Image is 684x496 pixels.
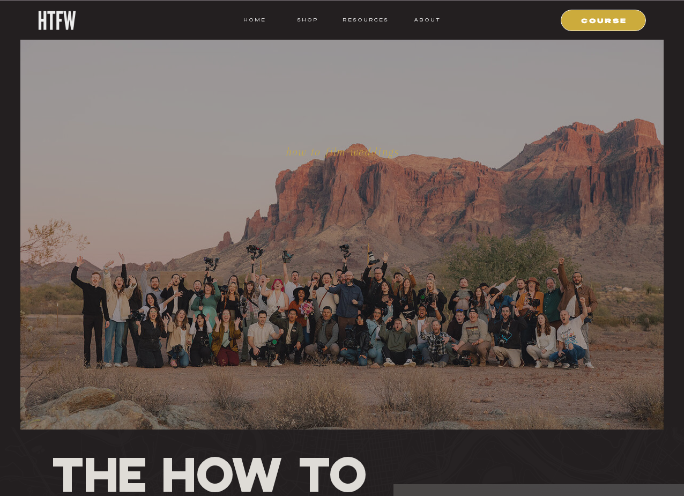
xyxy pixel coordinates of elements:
a: COURSE [568,15,641,25]
a: ABOUT [413,15,441,25]
a: HOME [243,15,266,25]
a: resources [339,15,389,25]
a: shop [286,15,329,25]
h1: how to film weddings [236,146,449,158]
